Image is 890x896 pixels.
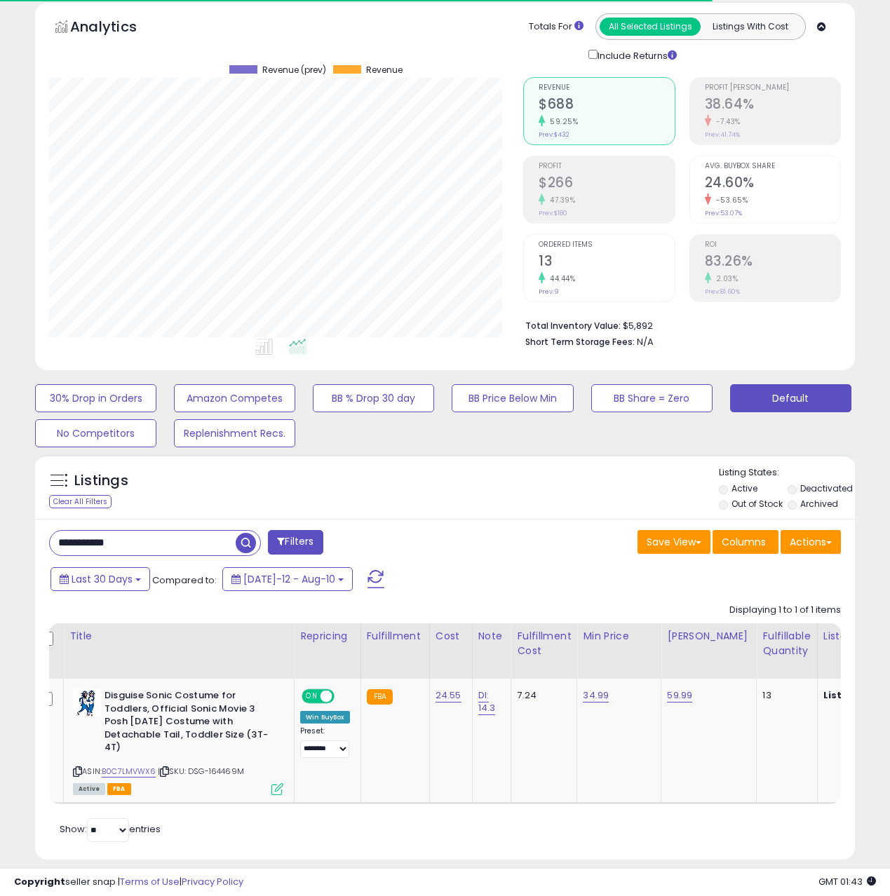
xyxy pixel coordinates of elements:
[300,726,350,758] div: Preset:
[638,530,710,554] button: Save View
[262,65,326,75] span: Revenue (prev)
[60,822,161,836] span: Show: entries
[800,482,853,494] label: Deactivated
[722,535,766,549] span: Columns
[705,130,740,139] small: Prev: 41.74%
[525,316,830,333] li: $5,892
[600,18,701,36] button: All Selected Listings
[366,65,403,75] span: Revenue
[300,629,355,644] div: Repricing
[35,419,156,447] button: No Competitors
[525,320,621,332] b: Total Inventory Value:
[539,96,674,115] h2: $688
[705,241,840,249] span: ROI
[719,466,855,480] p: Listing States:
[367,629,424,644] div: Fulfillment
[539,84,674,92] span: Revenue
[452,384,573,412] button: BB Price Below Min
[711,195,748,205] small: -53.65%
[436,629,466,644] div: Cost
[705,209,742,217] small: Prev: 53.07%
[367,689,393,705] small: FBA
[102,766,156,778] a: B0C7LMVWX6
[762,629,811,658] div: Fulfillable Quantity
[49,495,112,508] div: Clear All Filters
[539,241,674,249] span: Ordered Items
[73,783,105,795] span: All listings currently available for purchase on Amazon
[243,572,335,586] span: [DATE]-12 - Aug-10
[730,384,851,412] button: Default
[705,163,840,170] span: Avg. Buybox Share
[517,629,571,658] div: Fulfillment Cost
[667,688,692,702] a: 59.99
[711,116,741,127] small: -7.43%
[35,384,156,412] button: 30% Drop in Orders
[478,688,496,715] a: DI: 14.3
[667,629,750,644] div: [PERSON_NAME]
[705,287,740,296] small: Prev: 81.60%
[14,876,243,889] div: seller snap | |
[762,689,806,702] div: 13
[107,783,131,795] span: FBA
[182,875,243,888] a: Privacy Policy
[700,18,801,36] button: Listings With Cost
[539,130,569,139] small: Prev: $432
[781,530,841,554] button: Actions
[591,384,713,412] button: BB Share = Zero
[517,689,566,702] div: 7.24
[73,689,101,717] img: 41S0VaxVWzL._SL40_.jpg
[711,273,739,284] small: 2.03%
[313,384,434,412] button: BB % Drop 30 day
[50,567,150,591] button: Last 30 Days
[72,572,133,586] span: Last 30 Days
[539,163,674,170] span: Profit
[478,629,506,644] div: Note
[152,573,217,587] span: Compared to:
[713,530,778,554] button: Columns
[436,688,461,702] a: 24.55
[705,253,840,272] h2: 83.26%
[539,253,674,272] h2: 13
[545,116,578,127] small: 59.25%
[818,875,876,888] span: 2025-09-11 01:43 GMT
[268,530,323,555] button: Filters
[705,175,840,194] h2: 24.60%
[525,336,635,348] b: Short Term Storage Fees:
[14,875,65,888] strong: Copyright
[823,688,887,702] b: Listed Price:
[800,498,838,510] label: Archived
[529,20,584,34] div: Totals For
[637,335,654,348] span: N/A
[731,498,783,510] label: Out of Stock
[583,688,609,702] a: 34.99
[70,17,164,40] h5: Analytics
[731,482,757,494] label: Active
[332,691,355,702] span: OFF
[539,209,567,217] small: Prev: $180
[174,419,295,447] button: Replenishment Recs.
[174,384,295,412] button: Amazon Competes
[73,689,283,793] div: ASIN:
[69,629,288,644] div: Title
[222,567,353,591] button: [DATE]-12 - Aug-10
[104,689,275,758] b: Disguise Sonic Costume for Toddlers, Official Sonic Movie 3 Posh [DATE] Costume with Detachable T...
[583,629,655,644] div: Min Price
[539,175,674,194] h2: $266
[729,604,841,617] div: Displaying 1 to 1 of 1 items
[303,691,321,702] span: ON
[74,471,128,491] h5: Listings
[300,711,350,724] div: Win BuyBox
[120,875,180,888] a: Terms of Use
[705,96,840,115] h2: 38.64%
[705,84,840,92] span: Profit [PERSON_NAME]
[545,195,575,205] small: 47.39%
[578,47,694,63] div: Include Returns
[545,273,575,284] small: 44.44%
[539,287,559,296] small: Prev: 9
[158,766,244,777] span: | SKU: DSG-164469M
